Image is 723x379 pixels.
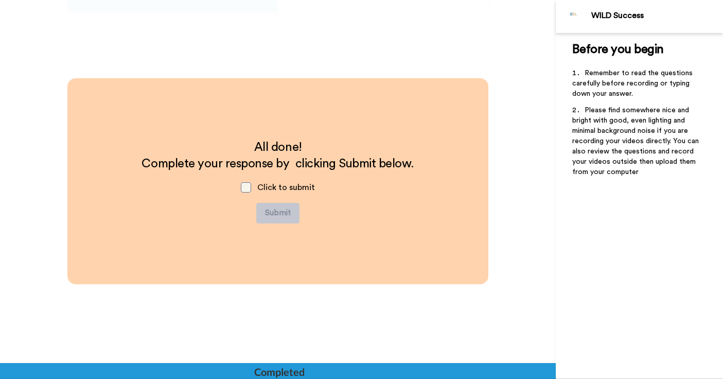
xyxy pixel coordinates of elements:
span: Before you begin [572,43,663,56]
span: Complete your response by clicking Submit below. [142,158,414,170]
span: All done! [254,141,302,153]
img: Profile Image [561,4,586,29]
div: Completed [254,365,304,379]
button: Submit [256,203,299,223]
span: Remember to read the questions carefully before recording or typing down your answer. [572,70,695,97]
span: Click to submit [257,183,315,192]
span: Please find somewhere nice and bright with good, even lighting and minimal background noise if yo... [572,107,701,176]
div: WILD Success [591,11,722,21]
